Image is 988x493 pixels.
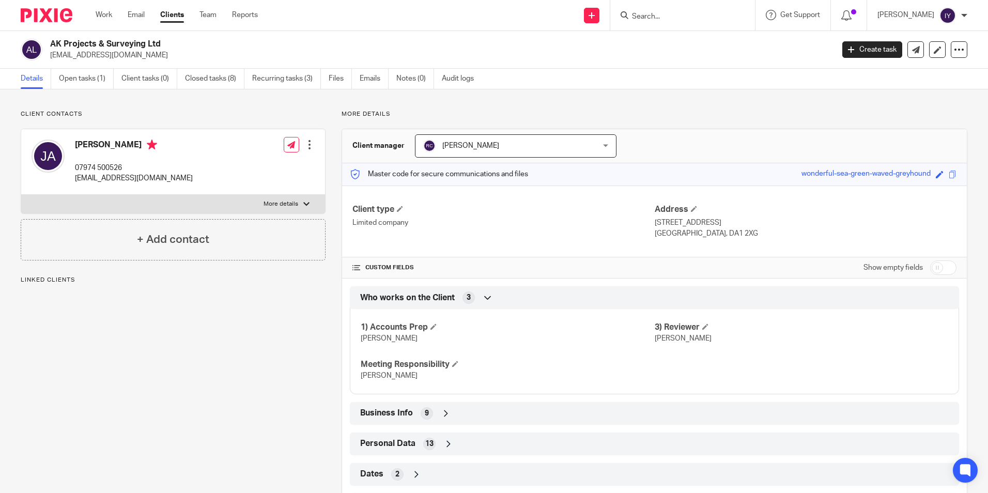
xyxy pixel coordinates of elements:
p: [GEOGRAPHIC_DATA], DA1 2XG [655,228,956,239]
h4: + Add contact [137,232,209,248]
p: 07974 500526 [75,163,193,173]
h4: [PERSON_NAME] [75,140,193,152]
span: Dates [360,469,383,480]
p: [PERSON_NAME] [877,10,934,20]
span: 9 [425,408,429,419]
a: Reports [232,10,258,20]
h4: Client type [352,204,654,215]
i: Primary [147,140,157,150]
a: Team [199,10,217,20]
label: Show empty fields [863,263,923,273]
p: Client contacts [21,110,326,118]
a: Files [329,69,352,89]
a: Client tasks (0) [121,69,177,89]
span: [PERSON_NAME] [361,372,418,379]
p: [EMAIL_ADDRESS][DOMAIN_NAME] [50,50,827,60]
a: Emails [360,69,389,89]
input: Search [631,12,724,22]
div: wonderful-sea-green-waved-greyhound [801,168,931,180]
a: Audit logs [442,69,482,89]
a: Work [96,10,112,20]
span: [PERSON_NAME] [655,335,712,342]
span: Get Support [780,11,820,19]
h4: Meeting Responsibility [361,359,654,370]
h2: AK Projects & Surveying Ltd [50,39,671,50]
a: Email [128,10,145,20]
span: 3 [467,292,471,303]
a: Recurring tasks (3) [252,69,321,89]
h4: CUSTOM FIELDS [352,264,654,272]
p: Master code for secure communications and files [350,169,528,179]
span: [PERSON_NAME] [361,335,418,342]
p: [EMAIL_ADDRESS][DOMAIN_NAME] [75,173,193,183]
span: Personal Data [360,438,415,449]
h4: 1) Accounts Prep [361,322,654,333]
a: Closed tasks (8) [185,69,244,89]
a: Open tasks (1) [59,69,114,89]
p: More details [264,200,298,208]
img: svg%3E [32,140,65,173]
img: svg%3E [21,39,42,60]
span: Who works on the Client [360,292,455,303]
span: [PERSON_NAME] [442,142,499,149]
img: Pixie [21,8,72,22]
p: More details [342,110,967,118]
img: svg%3E [939,7,956,24]
h3: Client manager [352,141,405,151]
img: svg%3E [423,140,436,152]
a: Details [21,69,51,89]
p: Linked clients [21,276,326,284]
h4: 3) Reviewer [655,322,948,333]
span: Business Info [360,408,413,419]
span: 2 [395,469,399,480]
a: Notes (0) [396,69,434,89]
a: Create task [842,41,902,58]
span: 13 [425,439,434,449]
h4: Address [655,204,956,215]
p: Limited company [352,218,654,228]
p: [STREET_ADDRESS] [655,218,956,228]
a: Clients [160,10,184,20]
